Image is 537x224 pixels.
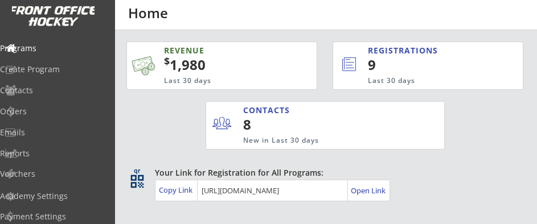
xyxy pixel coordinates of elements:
[368,76,476,86] div: Last 30 days
[155,167,490,179] div: Your Link for Registration for All Programs:
[129,173,146,190] button: qr_code
[164,45,267,56] div: REVENUE
[130,167,144,175] div: qr
[164,54,170,68] sup: $
[368,55,485,74] div: 9
[159,185,195,195] div: Copy Link
[368,45,474,56] div: REGISTRATIONS
[351,182,387,198] a: Open Link
[243,105,295,116] div: CONTACTS
[164,55,281,74] div: 1,980
[351,186,387,196] div: Open Link
[243,115,313,134] div: 8
[243,136,391,146] div: New in Last 30 days
[164,76,267,86] div: Last 30 days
